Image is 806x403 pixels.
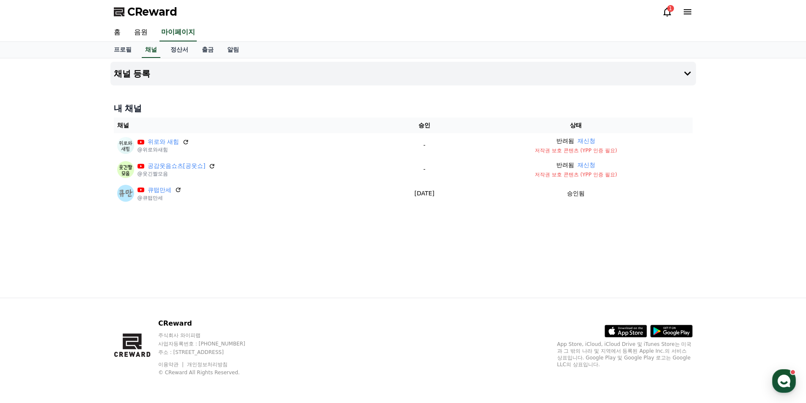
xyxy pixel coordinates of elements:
img: 큐떱만세 [117,185,134,202]
a: 큐떱만세 [148,186,171,195]
h4: 내 채널 [114,102,693,114]
a: 음원 [127,24,154,41]
button: 재신청 [578,137,595,145]
p: - [393,141,456,150]
img: 위로와 새힘 [117,137,134,154]
p: © CReward All Rights Reserved. [158,369,261,376]
button: 재신청 [578,161,595,170]
a: CReward [114,5,177,19]
p: 반려됨 [556,137,574,145]
th: 채널 [114,118,390,133]
p: CReward [158,318,261,329]
h4: 채널 등록 [114,69,151,78]
a: 개인정보처리방침 [187,362,228,367]
a: 이용약관 [158,362,185,367]
p: 저작권 보호 콘텐츠 (YPP 인증 필요) [463,147,689,154]
p: 반려됨 [556,161,574,170]
p: 주식회사 와이피랩 [158,332,261,339]
p: 승인됨 [567,189,585,198]
p: 사업자등록번호 : [PHONE_NUMBER] [158,340,261,347]
div: 1 [667,5,674,12]
p: - [393,165,456,174]
a: 마이페이지 [160,24,197,41]
a: 홈 [107,24,127,41]
a: 공감웃음쇼츠[공웃쇼] [148,162,206,170]
a: 출금 [195,42,220,58]
a: 프로필 [107,42,138,58]
a: 위로와 새힘 [148,137,179,146]
p: [DATE] [393,189,456,198]
span: CReward [127,5,177,19]
button: 채널 등록 [110,62,696,85]
p: @큐떱만세 [138,195,182,201]
p: App Store, iCloud, iCloud Drive 및 iTunes Store는 미국과 그 밖의 나라 및 지역에서 등록된 Apple Inc.의 서비스 상표입니다. Goo... [557,341,693,368]
th: 상태 [459,118,692,133]
th: 승인 [389,118,459,133]
a: 알림 [220,42,246,58]
a: 1 [662,7,672,17]
img: 공감웃음쇼츠[공웃쇼] [117,161,134,178]
p: 저작권 보호 콘텐츠 (YPP 인증 필요) [463,171,689,178]
a: 정산서 [164,42,195,58]
p: 주소 : [STREET_ADDRESS] [158,349,261,356]
a: 채널 [142,42,160,58]
p: @위로와새힘 [138,146,189,153]
p: @웃긴짤모음 [138,170,216,177]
